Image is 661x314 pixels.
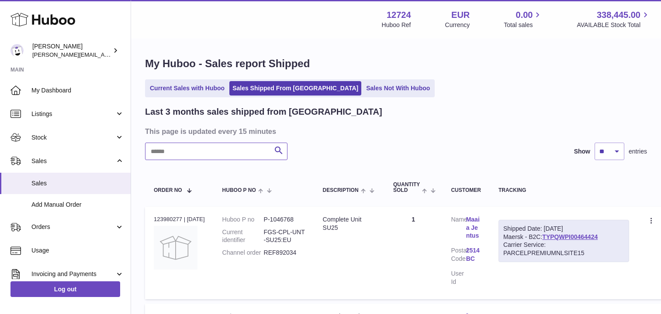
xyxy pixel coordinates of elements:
[466,246,481,263] a: 2514 BC
[504,9,543,29] a: 0.00 Total sales
[32,51,175,58] span: [PERSON_NAME][EMAIL_ADDRESS][DOMAIN_NAME]
[154,188,182,193] span: Order No
[382,21,411,29] div: Huboo Ref
[222,249,264,257] dt: Channel order
[31,223,115,231] span: Orders
[466,215,481,240] a: Maaia Jentus
[503,241,624,257] div: Carrier Service: PARCELPREMIUMNLSITE15
[229,81,361,96] a: Sales Shipped From [GEOGRAPHIC_DATA]
[31,133,115,142] span: Stock
[498,220,629,263] div: Maersk - B2C:
[222,188,256,193] span: Huboo P no
[363,81,433,96] a: Sales Not With Huboo
[323,215,376,232] div: Complete Unit SU25
[498,188,629,193] div: Tracking
[147,81,228,96] a: Current Sales with Huboo
[451,215,466,242] dt: Name
[451,246,466,265] dt: Postal Code
[222,215,264,224] dt: Huboo P no
[542,233,598,240] a: TYPQWPI00464424
[31,201,124,209] span: Add Manual Order
[445,21,470,29] div: Currency
[31,86,124,95] span: My Dashboard
[264,249,305,257] dd: REF892034
[145,57,647,71] h1: My Huboo - Sales report Shipped
[32,42,111,59] div: [PERSON_NAME]
[577,9,651,29] a: 338,445.00 AVAILABLE Stock Total
[574,147,590,156] label: Show
[222,228,264,245] dt: Current identifier
[264,228,305,245] dd: FGS-CPL-UNT-SU25:EU
[31,179,124,188] span: Sales
[577,21,651,29] span: AVAILABLE Stock Total
[10,44,24,57] img: sebastian@ffern.co
[154,226,197,270] img: no-photo.jpg
[145,106,382,118] h2: Last 3 months sales shipped from [GEOGRAPHIC_DATA]
[31,246,124,255] span: Usage
[384,207,442,299] td: 1
[503,225,624,233] div: Shipped Date: [DATE]
[387,9,411,21] strong: 12724
[504,21,543,29] span: Total sales
[154,215,205,223] div: 123980277 | [DATE]
[629,147,647,156] span: entries
[597,9,640,21] span: 338,445.00
[451,188,481,193] div: Customer
[10,281,120,297] a: Log out
[451,270,466,286] dt: User Id
[264,215,305,224] dd: P-1046768
[516,9,533,21] span: 0.00
[145,126,645,136] h3: This page is updated every 15 minutes
[323,188,359,193] span: Description
[31,157,115,165] span: Sales
[393,182,420,193] span: Quantity Sold
[451,9,470,21] strong: EUR
[31,110,115,118] span: Listings
[31,270,115,278] span: Invoicing and Payments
